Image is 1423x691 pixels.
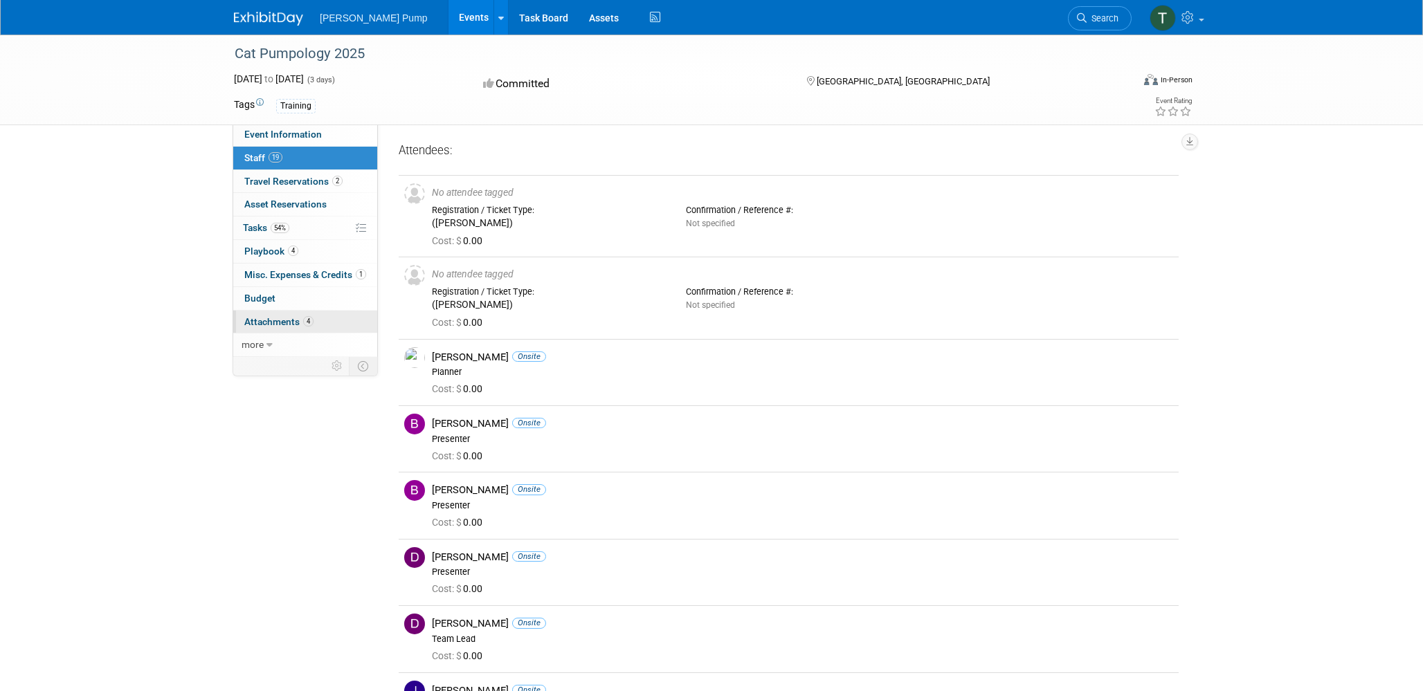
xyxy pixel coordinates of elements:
[288,246,298,256] span: 4
[234,12,303,26] img: ExhibitDay
[1087,13,1118,24] span: Search
[432,299,665,311] div: ([PERSON_NAME])
[432,566,1173,578] div: Presenter
[332,176,343,186] span: 2
[686,286,919,297] div: Confirmation / Reference #:
[230,42,1111,66] div: Cat Pumpology 2025
[432,217,665,230] div: ([PERSON_NAME])
[432,235,488,246] span: 0.00
[244,293,275,304] span: Budget
[276,99,316,113] div: Training
[432,517,488,528] span: 0.00
[432,235,463,246] span: Cost: $
[404,547,425,568] img: D.jpg
[233,333,377,356] a: more
[512,351,546,362] span: Onsite
[233,240,377,263] a: Playbook4
[306,75,335,84] span: (3 days)
[432,650,463,661] span: Cost: $
[350,357,378,375] td: Toggle Event Tabs
[271,223,289,233] span: 54%
[432,286,665,297] div: Registration / Ticket Type:
[269,152,282,163] span: 19
[432,483,1173,497] div: [PERSON_NAME]
[244,316,314,327] span: Attachments
[479,72,785,96] div: Committed
[432,551,1173,564] div: [PERSON_NAME]
[432,383,463,394] span: Cost: $
[404,480,425,501] img: B.jpg
[432,205,665,216] div: Registration / Ticket Type:
[399,142,1179,160] div: Attendees:
[1150,5,1176,31] img: Tony Lewis
[262,73,275,84] span: to
[432,617,1173,630] div: [PERSON_NAME]
[512,551,546,562] span: Onsite
[1050,72,1193,93] div: Event Format
[234,98,264,113] td: Tags
[244,199,327,210] span: Asset Reservations
[233,311,377,333] a: Attachments4
[244,129,322,140] span: Event Information
[320,12,428,24] span: [PERSON_NAME] Pump
[242,339,264,350] span: more
[432,634,1173,645] div: Team Lead
[686,300,735,310] span: Not specified
[356,269,366,279] span: 1
[404,614,425,634] img: D.jpg
[404,265,425,286] img: Unassigned-User-Icon.png
[432,450,463,461] span: Cost: $
[1144,74,1158,85] img: Format-Inperson.png
[243,222,289,233] span: Tasks
[233,193,377,216] a: Asset Reservations
[1068,6,1132,30] a: Search
[432,187,1173,199] div: No attendee tagged
[512,418,546,428] span: Onsite
[432,367,1173,378] div: Planner
[1154,98,1192,104] div: Event Rating
[244,269,366,280] span: Misc. Expenses & Credits
[244,246,298,257] span: Playbook
[432,317,463,328] span: Cost: $
[432,317,488,328] span: 0.00
[244,152,282,163] span: Staff
[512,618,546,628] span: Onsite
[686,219,735,228] span: Not specified
[234,73,304,84] span: [DATE] [DATE]
[233,123,377,146] a: Event Information
[432,450,488,461] span: 0.00
[303,316,314,326] span: 4
[432,583,463,594] span: Cost: $
[432,583,488,594] span: 0.00
[686,205,919,216] div: Confirmation / Reference #:
[512,484,546,495] span: Onsite
[432,417,1173,430] div: [PERSON_NAME]
[432,383,488,394] span: 0.00
[233,170,377,193] a: Travel Reservations2
[325,357,350,375] td: Personalize Event Tab Strip
[817,76,990,86] span: [GEOGRAPHIC_DATA], [GEOGRAPHIC_DATA]
[233,147,377,169] a: Staff19
[432,650,488,661] span: 0.00
[404,414,425,434] img: B.jpg
[432,517,463,528] span: Cost: $
[1160,75,1193,85] div: In-Person
[432,351,1173,364] div: [PERSON_NAME]
[432,268,1173,281] div: No attendee tagged
[432,500,1173,511] div: Presenter
[432,434,1173,445] div: Presenter
[233,287,377,310] a: Budget
[233,264,377,286] a: Misc. Expenses & Credits1
[233,216,377,239] a: Tasks54%
[404,183,425,204] img: Unassigned-User-Icon.png
[244,176,343,187] span: Travel Reservations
